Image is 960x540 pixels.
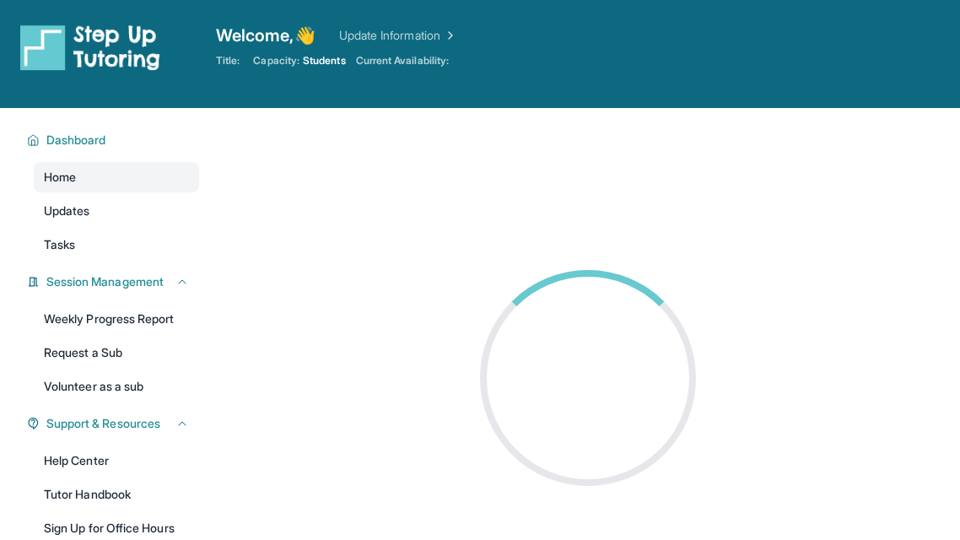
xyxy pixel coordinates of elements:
a: Update Information [339,27,457,44]
a: Volunteer as a sub [34,371,199,402]
span: Support & Resources [46,415,160,432]
a: Home [34,162,199,192]
a: Updates [34,196,199,226]
button: Support & Resources [40,415,189,432]
a: Help Center [34,445,199,476]
span: Current Availability: [356,54,449,67]
span: Session Management [46,273,164,290]
button: Session Management [40,273,189,290]
span: Capacity: [253,54,299,67]
a: Tutor Handbook [34,479,199,510]
span: Students [303,54,346,67]
img: logo [20,24,160,71]
span: Home [44,169,76,186]
span: Updates [44,202,90,219]
img: Chevron Right [440,27,457,44]
span: Dashboard [46,132,106,148]
a: Request a Sub [34,337,199,368]
span: Title: [216,54,240,67]
a: Tasks [34,229,199,260]
span: Welcome, 👋 [216,24,316,47]
a: Weekly Progress Report [34,304,199,334]
span: Tasks [44,236,75,253]
button: Dashboard [40,132,189,148]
